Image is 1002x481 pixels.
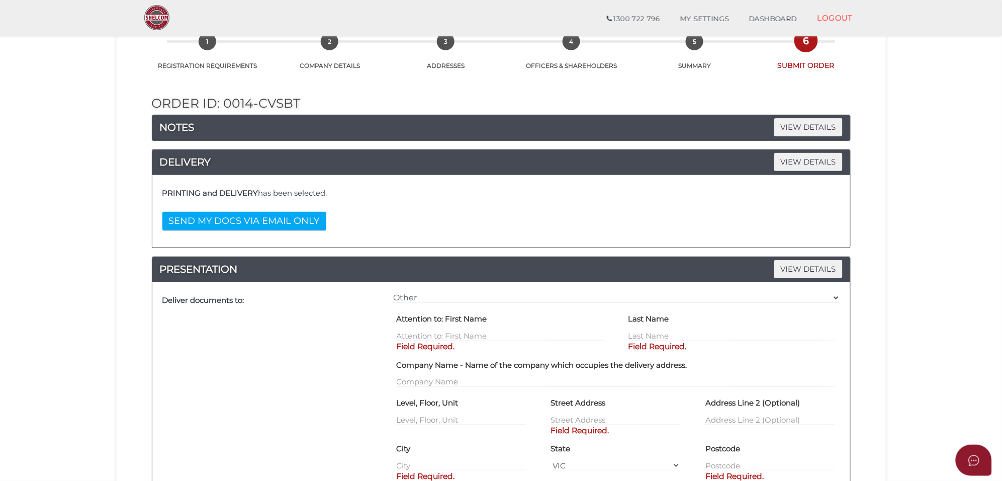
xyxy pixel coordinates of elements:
[551,399,606,408] h4: Street Address
[774,118,843,136] span: VIEW DETAILS
[705,445,740,453] h4: Postcode
[397,361,687,370] h4: Company Name - Name of the company which occupies the delivery address.
[956,445,992,476] button: Open asap
[628,341,835,352] p: Field Required.
[551,414,680,425] input: Street Address
[705,414,835,425] input: Address Line 2 (Optional)
[797,32,815,49] span: 6
[397,330,603,341] input: Attention to: First Name
[807,8,863,28] a: LOGOUT
[628,315,669,324] h4: Last Name
[152,97,851,111] h2: Order ID: 0014-CVSbT
[397,315,487,324] h4: Attention to: First Name
[142,44,274,70] a: 1REGISTRATION REQUIREMENTS
[152,261,850,277] a: PRESENTATIONVIEW DETAILS
[199,33,216,50] span: 1
[162,188,258,198] b: PRINTING and DELIVERY
[638,44,752,70] a: 5SUMMARY
[152,261,850,277] h4: PRESENTATION
[162,212,326,230] button: SEND MY DOCS VIA EMAIL ONLY
[739,9,807,29] a: DASHBOARD
[551,425,680,436] p: Field Required.
[397,399,459,408] h4: Level, Floor, Unit
[162,189,840,198] h4: has been selected.
[397,341,603,352] p: Field Required.
[774,153,843,171] span: VIEW DETAILS
[686,33,703,50] span: 5
[387,44,505,70] a: 3ADDRESSES
[505,44,638,70] a: 4OFFICERS & SHAREHOLDERS
[321,33,338,50] span: 2
[273,44,387,70] a: 2COMPANY DETAILS
[437,33,454,50] span: 3
[162,295,244,305] b: Deliver documents to:
[551,445,571,453] h4: State
[563,33,580,50] span: 4
[752,43,861,70] a: 6SUBMIT ORDER
[152,119,850,135] a: NOTESVIEW DETAILS
[774,260,843,278] span: VIEW DETAILS
[397,460,526,471] input: City
[152,154,850,170] h4: DELIVERY
[597,9,670,29] a: 1300 722 796
[705,460,835,471] input: Postcode
[397,376,835,387] input: Company Name
[152,154,850,170] a: DELIVERYVIEW DETAILS
[628,330,835,341] input: Last Name
[397,414,526,425] input: Level, Floor, Unit
[397,445,411,453] h4: City
[152,119,850,135] h4: NOTES
[705,399,800,408] h4: Address Line 2 (Optional)
[670,9,740,29] a: MY SETTINGS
